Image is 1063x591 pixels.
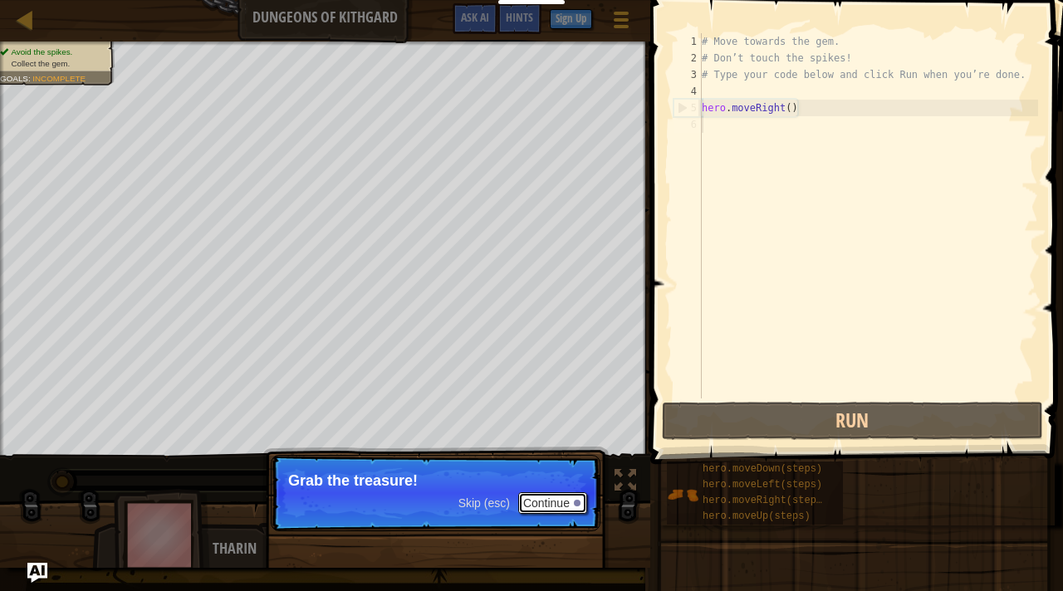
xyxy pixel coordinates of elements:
[518,492,587,514] button: Continue
[667,479,698,510] img: portrait.png
[461,9,489,25] span: Ask AI
[11,59,70,68] span: Collect the gem.
[662,402,1043,440] button: Run
[703,479,822,491] span: hero.moveLeft(steps)
[674,100,702,116] div: 5
[11,47,72,56] span: Avoid the spikes.
[550,9,592,29] button: Sign Up
[27,563,47,583] button: Ask AI
[288,472,583,489] p: Grab the treasure!
[28,74,32,83] span: :
[703,495,828,506] span: hero.moveRight(steps)
[458,496,510,510] span: Skip (esc)
[674,116,702,133] div: 6
[703,510,811,522] span: hero.moveUp(steps)
[674,50,702,66] div: 2
[32,74,86,83] span: Incomplete
[674,33,702,50] div: 1
[506,9,533,25] span: Hints
[453,3,497,34] button: Ask AI
[674,66,702,83] div: 3
[703,463,822,475] span: hero.moveDown(steps)
[600,3,642,42] button: Show game menu
[674,83,702,100] div: 4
